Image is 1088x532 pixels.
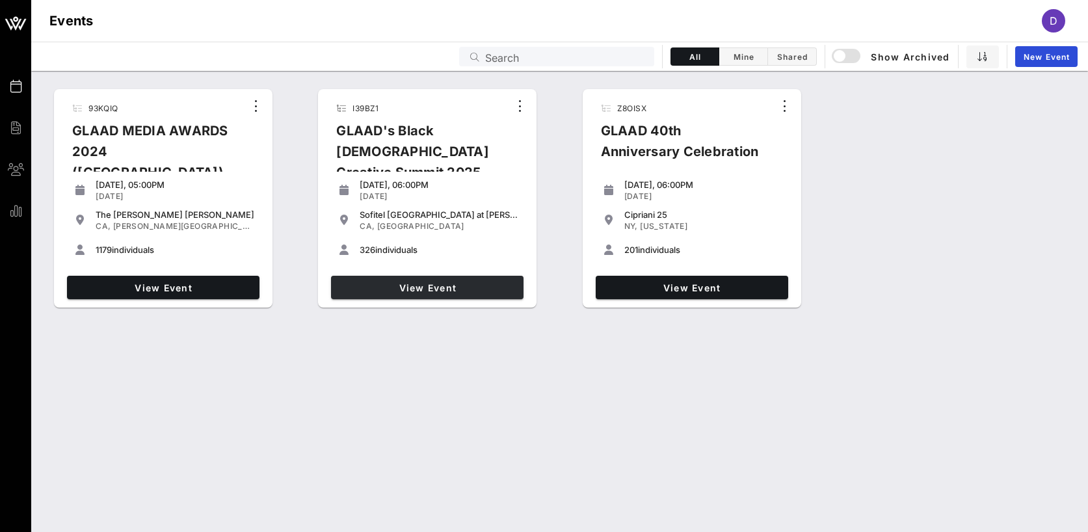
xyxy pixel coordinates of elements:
[617,103,646,113] span: Z8OISX
[727,52,760,62] span: Mine
[776,52,808,62] span: Shared
[67,276,259,299] a: View Event
[360,221,375,231] span: CA,
[360,245,518,255] div: individuals
[331,276,524,299] a: View Event
[360,209,518,220] div: Sofitel [GEOGRAPHIC_DATA] at [PERSON_NAME][GEOGRAPHIC_DATA]
[834,49,949,64] span: Show Archived
[1023,52,1070,62] span: New Event
[624,245,638,255] span: 201
[601,282,783,293] span: View Event
[72,282,254,293] span: View Event
[113,221,268,231] span: [PERSON_NAME][GEOGRAPHIC_DATA]
[360,191,518,202] div: [DATE]
[670,47,719,66] button: All
[49,10,94,31] h1: Events
[1042,9,1065,33] div: D
[96,221,111,231] span: CA,
[360,180,518,190] div: [DATE], 06:00PM
[1015,46,1078,67] a: New Event
[62,120,245,193] div: GLAAD MEDIA AWARDS 2024 ([GEOGRAPHIC_DATA])
[96,245,112,255] span: 1179
[360,245,375,255] span: 326
[377,221,464,231] span: [GEOGRAPHIC_DATA]
[624,245,783,255] div: individuals
[768,47,817,66] button: Shared
[833,45,950,68] button: Show Archived
[88,103,118,113] span: 93KQIQ
[679,52,711,62] span: All
[719,47,768,66] button: Mine
[326,120,509,193] div: GLAAD's Black [DEMOGRAPHIC_DATA] Creative Summit 2025
[624,221,638,231] span: NY,
[640,221,687,231] span: [US_STATE]
[624,180,783,190] div: [DATE], 06:00PM
[96,191,254,202] div: [DATE]
[624,191,783,202] div: [DATE]
[336,282,518,293] span: View Event
[96,180,254,190] div: [DATE], 05:00PM
[590,120,774,172] div: GLAAD 40th Anniversary Celebration
[1050,14,1057,27] span: D
[624,209,783,220] div: Cipriani 25
[96,209,254,220] div: The [PERSON_NAME] [PERSON_NAME]
[96,245,254,255] div: individuals
[352,103,378,113] span: I39BZ1
[596,276,788,299] a: View Event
